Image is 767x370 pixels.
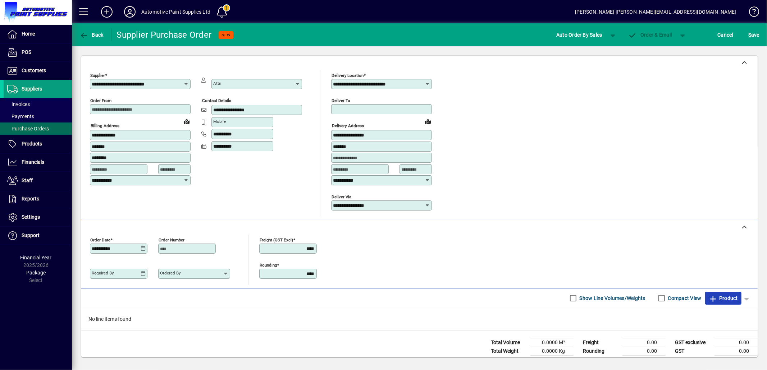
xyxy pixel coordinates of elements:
[715,338,758,347] td: 0.00
[530,347,574,355] td: 0.0000 Kg
[622,338,666,347] td: 0.00
[260,262,277,267] mat-label: Rounding
[671,355,715,364] td: GST inclusive
[4,227,72,245] a: Support
[72,28,111,41] app-page-header-button: Back
[22,232,40,238] span: Support
[622,347,666,355] td: 0.00
[332,194,351,199] mat-label: Deliver via
[22,214,40,220] span: Settings
[7,101,30,107] span: Invoices
[748,32,751,38] span: S
[7,126,49,131] span: Purchase Orders
[716,28,735,41] button: Cancel
[579,338,622,347] td: Freight
[159,237,184,242] mat-label: Order number
[4,98,72,110] a: Invoices
[556,29,602,41] span: Auto Order By Sales
[747,28,761,41] button: Save
[671,338,715,347] td: GST exclusive
[22,86,42,92] span: Suppliers
[90,73,105,78] mat-label: Supplier
[718,29,734,41] span: Cancel
[671,347,715,355] td: GST
[715,355,758,364] td: 0.00
[95,5,118,18] button: Add
[22,31,35,37] span: Home
[748,29,759,41] span: ave
[4,172,72,190] a: Staff
[22,177,33,183] span: Staff
[4,208,72,226] a: Settings
[575,6,736,18] div: [PERSON_NAME] [PERSON_NAME][EMAIL_ADDRESS][DOMAIN_NAME]
[118,5,141,18] button: Profile
[222,33,230,37] span: NEW
[4,110,72,122] a: Payments
[22,196,39,202] span: Reports
[553,28,606,41] button: Auto Order By Sales
[422,116,434,127] a: View on map
[26,270,46,276] span: Package
[90,98,111,103] mat-label: Order from
[332,73,364,78] mat-label: Delivery Location
[79,32,104,38] span: Back
[92,270,114,276] mat-label: Required by
[7,114,34,119] span: Payments
[579,347,622,355] td: Rounding
[705,292,741,305] button: Product
[744,1,758,25] a: Knowledge Base
[181,116,192,127] a: View on map
[332,98,350,103] mat-label: Deliver To
[487,347,530,355] td: Total Weight
[20,255,52,260] span: Financial Year
[4,43,72,61] a: POS
[22,49,31,55] span: POS
[628,32,672,38] span: Order & Email
[625,28,676,41] button: Order & Email
[117,29,212,41] div: Supplier Purchase Order
[4,135,72,153] a: Products
[90,237,110,242] mat-label: Order date
[260,237,293,242] mat-label: Freight (GST excl)
[4,25,72,43] a: Home
[22,159,44,165] span: Financials
[4,62,72,80] a: Customers
[487,338,530,347] td: Total Volume
[4,153,72,171] a: Financials
[141,6,210,18] div: Automotive Paint Supplies Ltd
[715,347,758,355] td: 0.00
[213,119,226,124] mat-label: Mobile
[22,68,46,73] span: Customers
[22,141,42,147] span: Products
[4,122,72,135] a: Purchase Orders
[578,295,645,302] label: Show Line Volumes/Weights
[530,338,574,347] td: 0.0000 M³
[667,295,702,302] label: Compact View
[709,292,738,304] span: Product
[213,81,221,86] mat-label: Attn
[4,190,72,208] a: Reports
[160,270,181,276] mat-label: Ordered by
[78,28,105,41] button: Back
[81,308,758,330] div: No line items found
